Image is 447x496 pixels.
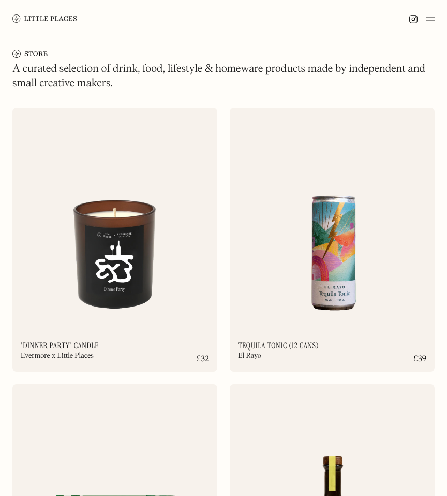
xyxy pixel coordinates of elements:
[413,355,426,363] div: £39
[238,342,319,350] h2: Tequila Tonic (12 cans)
[21,352,94,359] div: Evermore x Little Places
[12,62,435,91] h1: A curated selection of drink, food, lifestyle & homeware products made by independent and small c...
[12,108,217,330] img: 6821a401155898ffc9efaafb_Evermore.png
[197,355,209,363] div: £32
[230,108,435,330] img: 684bd0672f53f3bb2a769dc7_Tequila%20Tonic.png
[238,352,261,359] div: El Rayo
[21,342,99,350] h2: 'Dinner Party' Candle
